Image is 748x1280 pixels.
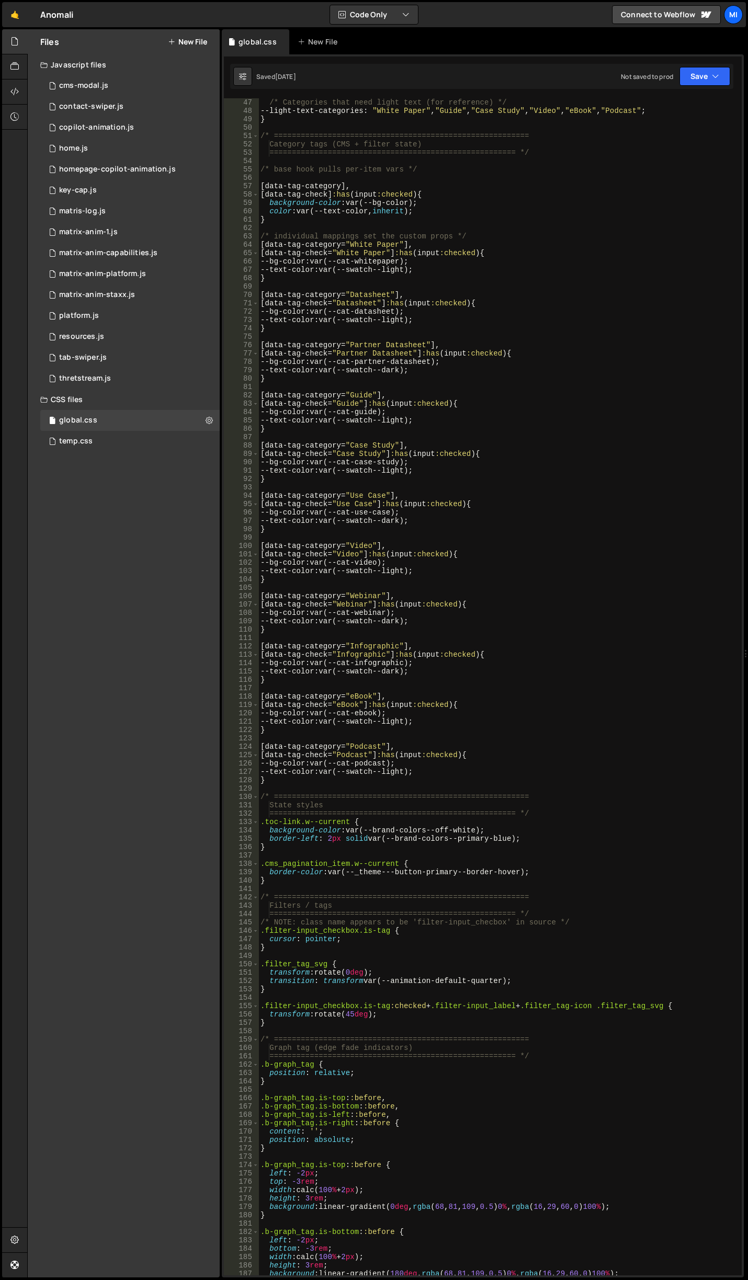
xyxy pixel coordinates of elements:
div: 62 [224,224,259,232]
div: 96 [224,508,259,517]
div: 118 [224,692,259,701]
button: Code Only [330,5,418,24]
div: 15093/43289.js [40,138,220,159]
div: 144 [224,910,259,918]
div: matrix-anim-staxx.js [59,290,135,300]
div: homepage-copilot-animation.js [59,165,176,174]
div: 133 [224,818,259,826]
div: 15093/39455.css [40,410,220,431]
div: 134 [224,826,259,835]
div: 102 [224,558,259,567]
div: 112 [224,642,259,650]
div: 15093/44927.js [40,117,220,138]
div: global.css [59,416,97,425]
div: 76 [224,341,259,349]
div: 149 [224,952,259,960]
div: 52 [224,140,259,148]
div: 88 [224,441,259,450]
div: 161 [224,1052,259,1060]
div: 105 [224,584,259,592]
div: 15093/45360.js [40,96,220,117]
div: 139 [224,868,259,876]
div: Javascript files [28,54,220,75]
div: 15093/44497.js [40,243,220,264]
div: 48 [224,107,259,115]
div: 100 [224,542,259,550]
div: 113 [224,650,259,659]
div: 92 [224,475,259,483]
div: 130 [224,793,259,801]
div: 107 [224,600,259,609]
div: 59 [224,199,259,207]
div: 126 [224,759,259,768]
div: 170 [224,1127,259,1136]
div: 163 [224,1069,259,1077]
div: 141 [224,885,259,893]
div: 148 [224,943,259,952]
div: 125 [224,751,259,759]
div: 71 [224,299,259,307]
div: matrix-anim-platform.js [59,269,146,279]
div: 15093/44024.js [40,305,220,326]
div: 156 [224,1010,259,1019]
div: 169 [224,1119,259,1127]
div: 99 [224,533,259,542]
div: 56 [224,174,259,182]
div: 123 [224,734,259,742]
div: 128 [224,776,259,784]
div: 78 [224,358,259,366]
div: 81 [224,383,259,391]
div: 159 [224,1035,259,1044]
div: 77 [224,349,259,358]
div: contact-swiper.js [59,102,123,111]
div: 15093/42555.js [40,368,220,389]
div: 89 [224,450,259,458]
div: 147 [224,935,259,943]
div: 94 [224,492,259,500]
div: 106 [224,592,259,600]
div: 143 [224,901,259,910]
div: 127 [224,768,259,776]
div: 49 [224,115,259,123]
div: 85 [224,416,259,425]
div: matris-log.js [59,207,106,216]
div: 61 [224,215,259,224]
div: 150 [224,960,259,968]
div: 15093/44547.js [40,264,220,284]
div: 115 [224,667,259,676]
div: resources.js [59,332,104,341]
div: 122 [224,726,259,734]
a: 🤙 [2,2,28,27]
div: 166 [224,1094,259,1102]
div: 68 [224,274,259,282]
div: New File [298,37,342,47]
div: 136 [224,843,259,851]
div: 167 [224,1102,259,1111]
div: global.css [239,37,277,47]
div: 15093/44972.js [40,201,220,222]
div: 154 [224,993,259,1002]
div: 138 [224,860,259,868]
h2: Files [40,36,59,48]
div: 168 [224,1111,259,1119]
div: 110 [224,625,259,634]
div: 175 [224,1169,259,1178]
div: 180 [224,1211,259,1219]
div: 60 [224,207,259,215]
div: 74 [224,324,259,333]
div: 66 [224,257,259,266]
div: 47 [224,98,259,107]
button: Save [679,67,730,86]
div: 164 [224,1077,259,1085]
div: 140 [224,876,259,885]
div: 184 [224,1244,259,1253]
a: Connect to Webflow [612,5,721,24]
div: 72 [224,307,259,316]
div: 131 [224,801,259,809]
div: copilot-animation.js [59,123,134,132]
div: 151 [224,968,259,977]
div: 83 [224,399,259,408]
div: 50 [224,123,259,132]
div: 116 [224,676,259,684]
div: 119 [224,701,259,709]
